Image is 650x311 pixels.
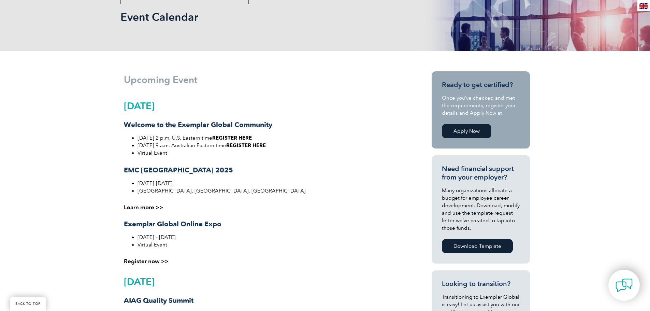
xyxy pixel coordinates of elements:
li: [DATE] – [DATE] [138,234,403,241]
img: en [639,3,648,9]
a: REGISTER HERE [212,135,252,141]
li: [DATE]-[DATE] [138,180,403,187]
h3: Need financial support from your employer? [442,165,520,182]
a: Download Template [442,239,513,253]
p: Many organizations allocate a budget for employee career development. Download, modify and use th... [442,187,520,232]
h3: Ready to get certified? [442,81,520,89]
li: [DATE] 9 a.m. Australian Eastern time [138,142,403,149]
h1: Event Calendar [120,10,382,24]
li: [DATE] 2 p.m. U.S. Eastern time [138,134,403,142]
li: Virtual Event [138,149,403,157]
strong: Welcome to the Exemplar Global Community [124,121,272,129]
h2: [DATE] [124,276,403,287]
h1: Upcoming Event [124,75,404,84]
li: [GEOGRAPHIC_DATA], [GEOGRAPHIC_DATA], [GEOGRAPHIC_DATA] [138,187,403,195]
a: Apply Now [442,124,491,138]
img: contact-chat.png [616,277,633,294]
strong: EMC [GEOGRAPHIC_DATA] 2025 [124,166,233,174]
p: Once you’ve checked and met the requirements, register your details and Apply Now at [442,94,520,117]
a: BACK TO TOP [10,297,46,311]
a: Learn more >> [124,204,163,211]
li: Virtual Event [138,241,403,249]
strong: AIAG Quality Summit [124,296,193,305]
strong: Exemplar Global Online Expo [124,220,221,228]
a: Register now >> [124,258,169,265]
a: REGISTER HERE [226,142,266,149]
h3: Looking to transition? [442,280,520,288]
h2: [DATE] [124,100,403,111]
